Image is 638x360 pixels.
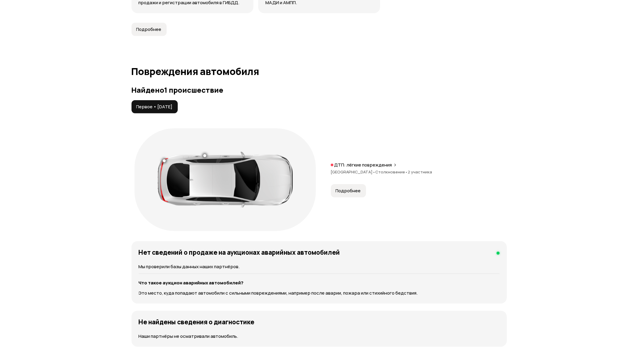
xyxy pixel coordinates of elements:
span: 2 участника [408,169,432,175]
button: Подробнее [132,23,167,36]
p: Это место, куда попадают автомобили с сильными повреждениями, например после аварии, пожара или с... [139,290,500,296]
span: Подробнее [336,188,361,194]
button: Подробнее [331,184,366,197]
span: • [405,169,408,175]
h4: Не найдены сведения о диагностике [139,318,255,326]
span: Первое • [DATE] [136,104,173,110]
button: Первое • [DATE] [132,100,178,113]
h3: Найдено 1 происшествие [132,86,507,94]
h4: Нет сведений о продаже на аукционах аварийных автомобилей [139,248,340,256]
strong: Что такое аукцион аварийных автомобилей? [139,280,244,286]
h1: Повреждения автомобиля [132,66,507,77]
span: • [373,169,376,175]
p: Наши партнёры не осматривали автомобиль. [139,333,500,340]
p: Мы проверили базы данных наших партнёров. [139,263,500,270]
span: [GEOGRAPHIC_DATA] [331,169,376,175]
span: Столкновение [376,169,408,175]
p: ДТП: лёгкие повреждения [334,162,392,168]
span: Подробнее [136,26,162,32]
